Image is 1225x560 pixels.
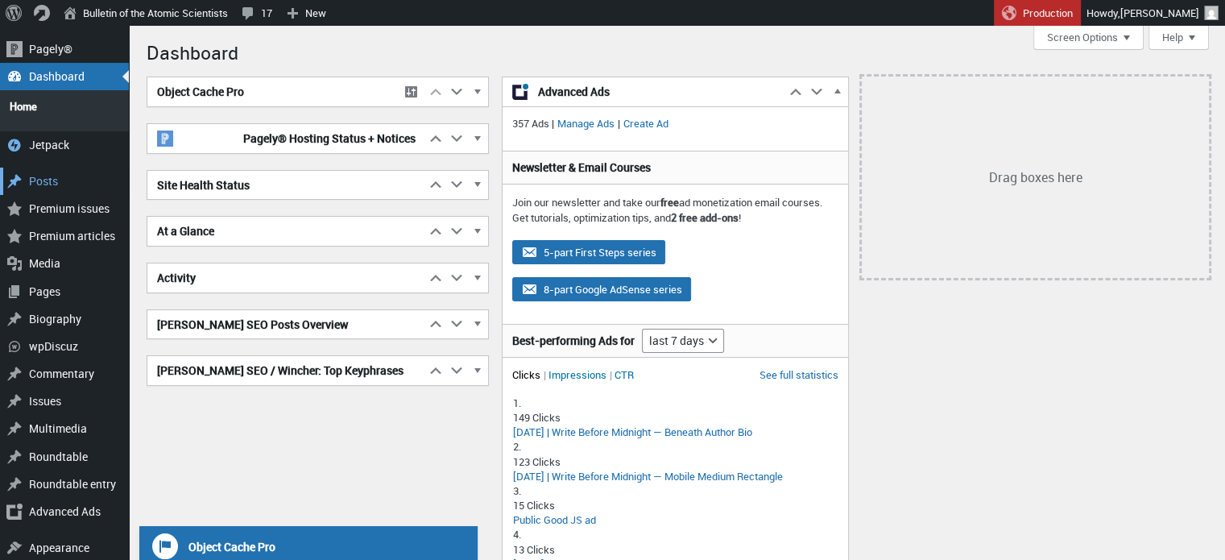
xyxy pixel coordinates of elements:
[1033,26,1144,50] button: Screen Options
[759,367,838,382] a: See full statistics
[512,116,838,132] p: 357 Ads | |
[147,356,425,385] h2: [PERSON_NAME] SEO / Wincher: Top Keyphrases
[147,124,425,153] h2: Pagely® Hosting Status + Notices
[513,439,838,454] div: 2.
[512,367,546,382] li: Clicks
[1120,6,1199,20] span: [PERSON_NAME]
[512,333,635,349] h3: Best-performing Ads for
[147,310,425,339] h2: [PERSON_NAME] SEO Posts Overview
[147,77,396,106] h2: Object Cache Pro
[512,160,838,176] h3: Newsletter & Email Courses
[513,425,752,439] a: [DATE] | Write Before Midnight — Beneath Author Bio
[513,469,783,483] a: [DATE] | Write Before Midnight — Mobile Medium Rectangle
[512,195,838,226] p: Join our newsletter and take our ad monetization email courses. Get tutorials, optimization tips,...
[147,217,425,246] h2: At a Glance
[1148,26,1209,50] button: Help
[147,34,1209,68] h1: Dashboard
[660,195,679,209] strong: free
[512,277,691,301] button: 8-part Google AdSense series
[538,84,776,100] span: Advanced Ads
[147,171,425,200] h2: Site Health Status
[548,367,612,382] li: Impressions
[671,210,739,225] strong: 2 free add-ons
[157,131,173,147] img: pagely-w-on-b20x20.png
[513,542,838,557] div: 13 Clicks
[147,263,425,292] h2: Activity
[512,240,665,264] button: 5-part First Steps series
[554,116,618,131] a: Manage Ads
[513,396,838,410] div: 1.
[513,498,838,512] div: 15 Clicks
[615,367,634,382] li: CTR
[513,454,838,469] div: 123 Clicks
[513,483,838,498] div: 3.
[513,512,596,527] a: Public Good JS ad
[513,527,838,541] div: 4.
[513,410,838,425] div: 149 Clicks
[620,116,672,131] a: Create Ad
